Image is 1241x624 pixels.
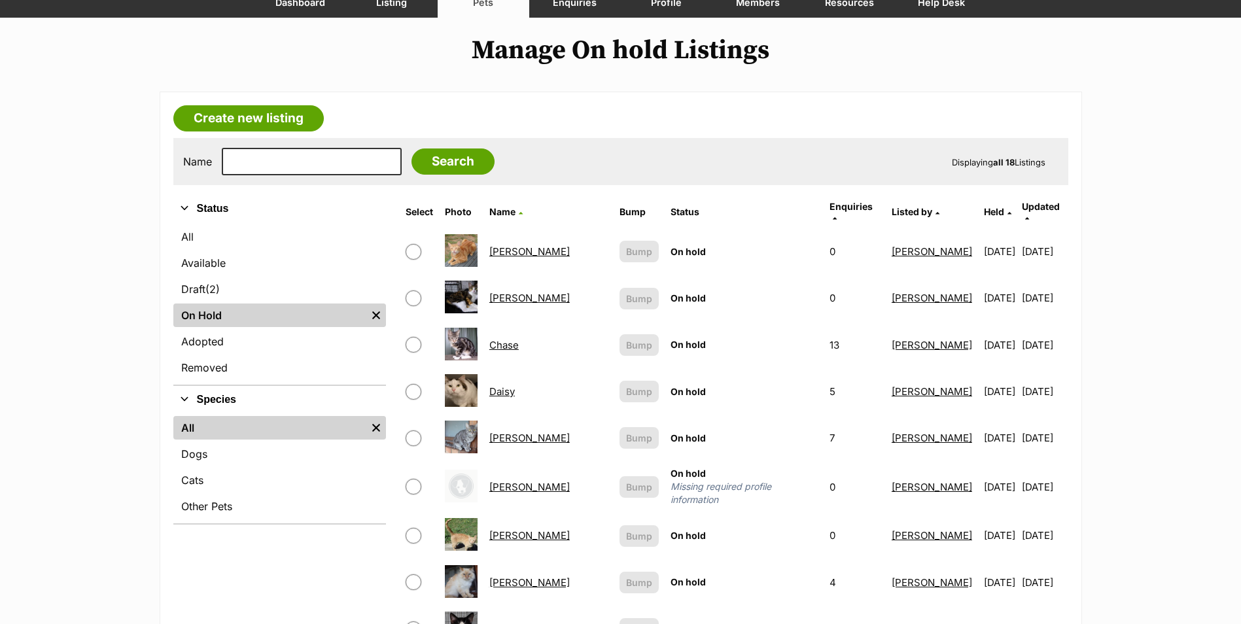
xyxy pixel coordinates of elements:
[1022,201,1060,212] span: Updated
[626,576,652,589] span: Bump
[445,421,478,453] img: Fran
[892,432,972,444] a: [PERSON_NAME]
[830,201,873,222] a: Enquiries
[979,322,1021,368] td: [DATE]
[993,157,1015,167] strong: all 18
[440,196,483,228] th: Photo
[489,245,570,258] a: [PERSON_NAME]
[1022,201,1060,222] a: Updated
[620,572,659,593] button: Bump
[671,530,706,541] span: On hold
[445,470,478,502] img: Francis
[671,432,706,443] span: On hold
[892,481,972,493] a: [PERSON_NAME]
[173,222,386,385] div: Status
[489,481,570,493] a: [PERSON_NAME]
[824,560,885,605] td: 4
[824,462,885,511] td: 0
[1022,560,1067,605] td: [DATE]
[173,391,386,408] button: Species
[173,277,386,301] a: Draft
[626,385,652,398] span: Bump
[1022,513,1067,558] td: [DATE]
[173,413,386,523] div: Species
[445,234,478,267] img: Angie
[671,576,706,587] span: On hold
[671,246,706,257] span: On hold
[173,330,386,353] a: Adopted
[979,275,1021,321] td: [DATE]
[979,229,1021,274] td: [DATE]
[1022,462,1067,511] td: [DATE]
[620,525,659,547] button: Bump
[620,427,659,449] button: Bump
[173,225,386,249] a: All
[205,281,220,297] span: (2)
[626,529,652,543] span: Bump
[979,462,1021,511] td: [DATE]
[626,480,652,494] span: Bump
[173,416,366,440] a: All
[366,303,386,327] a: Remove filter
[626,338,652,352] span: Bump
[183,156,212,167] label: Name
[489,529,570,542] a: [PERSON_NAME]
[1022,229,1067,274] td: [DATE]
[489,576,570,589] a: [PERSON_NAME]
[1022,369,1067,414] td: [DATE]
[892,245,972,258] a: [PERSON_NAME]
[979,369,1021,414] td: [DATE]
[952,157,1045,167] span: Displaying Listings
[671,292,706,303] span: On hold
[830,201,873,212] span: translation missing: en.admin.listings.index.attributes.enquiries
[173,200,386,217] button: Status
[173,251,386,275] a: Available
[173,468,386,492] a: Cats
[824,369,885,414] td: 5
[620,334,659,356] button: Bump
[824,415,885,460] td: 7
[173,303,366,327] a: On Hold
[489,432,570,444] a: [PERSON_NAME]
[892,576,972,589] a: [PERSON_NAME]
[824,275,885,321] td: 0
[489,385,515,398] a: Daisy
[173,494,386,518] a: Other Pets
[892,206,932,217] span: Listed by
[671,386,706,397] span: On hold
[445,518,478,551] img: Gina
[671,480,818,506] span: Missing required profile information
[400,196,438,228] th: Select
[366,416,386,440] a: Remove filter
[173,105,324,131] a: Create new listing
[411,148,495,175] input: Search
[614,196,664,228] th: Bump
[892,292,972,304] a: [PERSON_NAME]
[1022,322,1067,368] td: [DATE]
[620,288,659,309] button: Bump
[626,245,652,258] span: Bump
[445,374,478,407] img: Daisy
[620,381,659,402] button: Bump
[489,206,523,217] a: Name
[445,565,478,598] img: Harry
[671,468,706,479] span: On hold
[824,322,885,368] td: 13
[984,206,1004,217] span: Held
[892,385,972,398] a: [PERSON_NAME]
[979,513,1021,558] td: [DATE]
[445,328,478,360] img: Chase
[1022,415,1067,460] td: [DATE]
[489,292,570,304] a: [PERSON_NAME]
[173,356,386,379] a: Removed
[984,206,1011,217] a: Held
[620,476,659,498] button: Bump
[626,431,652,445] span: Bump
[979,560,1021,605] td: [DATE]
[979,415,1021,460] td: [DATE]
[489,206,516,217] span: Name
[892,529,972,542] a: [PERSON_NAME]
[1022,275,1067,321] td: [DATE]
[173,442,386,466] a: Dogs
[626,292,652,305] span: Bump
